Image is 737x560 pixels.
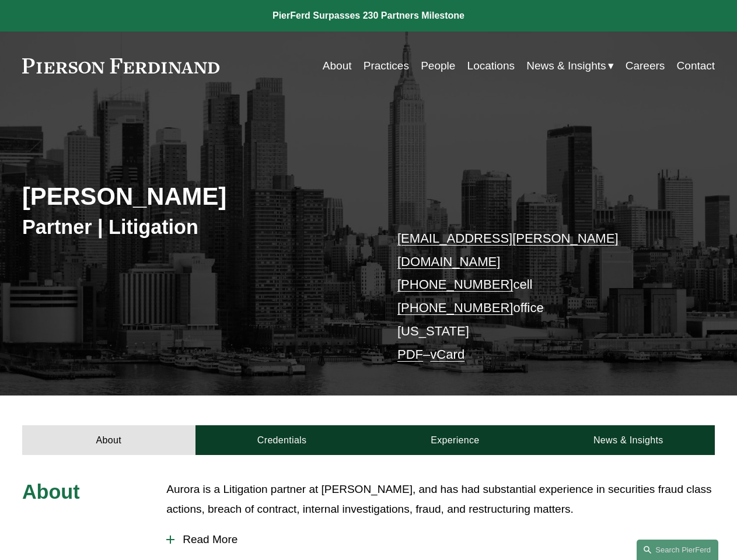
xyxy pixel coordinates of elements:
a: Careers [626,55,665,77]
a: About [323,55,352,77]
a: Experience [369,425,542,455]
a: Search this site [637,540,718,560]
a: News & Insights [542,425,715,455]
span: News & Insights [526,56,606,76]
p: cell office [US_STATE] – [397,227,686,366]
a: [EMAIL_ADDRESS][PERSON_NAME][DOMAIN_NAME] [397,231,619,269]
a: Credentials [195,425,369,455]
a: Practices [364,55,409,77]
a: About [22,425,195,455]
a: People [421,55,455,77]
h2: [PERSON_NAME] [22,182,369,212]
button: Read More [166,524,715,555]
span: About [22,481,80,503]
a: PDF [397,347,423,362]
a: Contact [677,55,715,77]
a: folder dropdown [526,55,613,77]
a: vCard [430,347,464,362]
a: [PHONE_NUMBER] [397,300,513,315]
span: Read More [174,533,715,546]
p: Aurora is a Litigation partner at [PERSON_NAME], and has had substantial experience in securities... [166,480,715,520]
h3: Partner | Litigation [22,215,369,239]
a: Locations [467,55,515,77]
a: [PHONE_NUMBER] [397,277,513,292]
